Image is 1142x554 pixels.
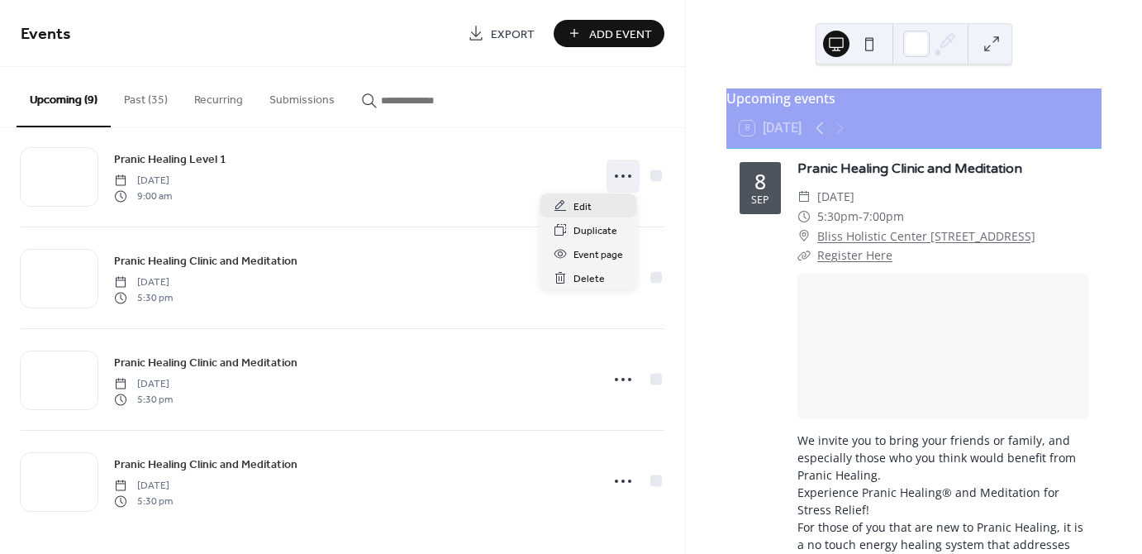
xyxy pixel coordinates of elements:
[114,479,173,494] span: [DATE]
[817,187,854,207] span: [DATE]
[573,270,605,288] span: Delete
[797,187,811,207] div: ​
[859,207,863,227] span: -
[114,392,173,407] span: 5:30 pm
[455,20,547,47] a: Export
[114,290,173,305] span: 5:30 pm
[111,67,181,126] button: Past (35)
[114,377,173,392] span: [DATE]
[797,227,811,246] div: ​
[817,207,859,227] span: 5:30pm
[114,353,297,372] a: Pranic Healing Clinic and Meditation
[17,67,111,127] button: Upcoming (9)
[114,251,297,270] a: Pranic Healing Clinic and Meditation
[114,455,297,474] a: Pranic Healing Clinic and Meditation
[754,171,766,192] div: 8
[797,160,1022,177] a: Pranic Healing Clinic and Meditation
[114,494,173,509] span: 5:30 pm
[181,67,256,126] button: Recurring
[114,355,297,372] span: Pranic Healing Clinic and Meditation
[21,18,71,50] span: Events
[114,151,226,169] span: Pranic Healing Level 1
[573,246,623,264] span: Event page
[817,227,1035,246] a: Bliss Holistic Center [STREET_ADDRESS]
[573,222,617,240] span: Duplicate
[589,26,652,43] span: Add Event
[726,88,1102,108] div: Upcoming events
[114,253,297,270] span: Pranic Healing Clinic and Meditation
[491,26,535,43] span: Export
[751,195,769,206] div: Sep
[797,207,811,227] div: ​
[114,174,172,189] span: [DATE]
[114,275,173,290] span: [DATE]
[817,247,892,263] a: Register Here
[863,207,904,227] span: 7:00pm
[114,189,172,203] span: 9:00 am
[554,20,664,47] button: Add Event
[573,198,592,216] span: Edit
[256,67,348,126] button: Submissions
[797,246,811,265] div: ​
[114,150,226,169] a: Pranic Healing Level 1
[114,456,297,474] span: Pranic Healing Clinic and Meditation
